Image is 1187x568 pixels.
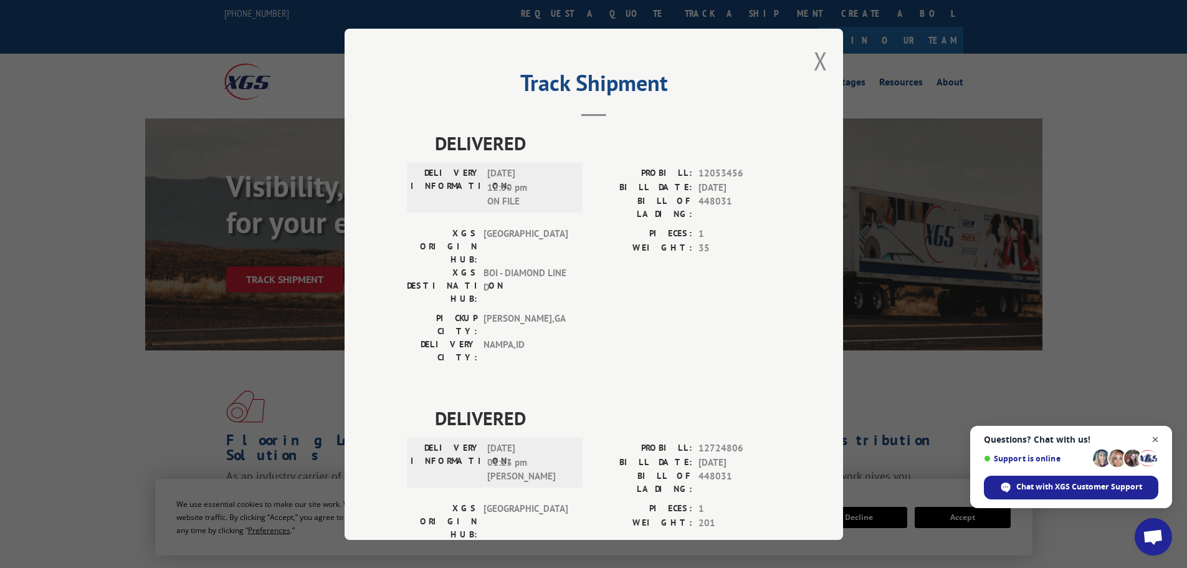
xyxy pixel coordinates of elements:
button: Close modal [814,44,827,77]
label: BILL OF LADING: [594,469,692,496]
label: WEIGHT: [594,516,692,530]
label: BILL DATE: [594,180,692,195]
label: BILL OF LADING: [594,195,692,221]
span: 448031 [698,195,781,221]
span: [DATE] [698,180,781,195]
span: NAMPA , ID [484,338,568,364]
label: PROBILL: [594,441,692,456]
span: [GEOGRAPHIC_DATA] [484,502,568,541]
label: DELIVERY CITY: [407,338,477,364]
span: 35 [698,241,781,255]
span: 1 [698,502,781,516]
span: 448031 [698,469,781,496]
label: XGS ORIGIN HUB: [407,502,477,541]
span: [GEOGRAPHIC_DATA] [484,227,568,266]
label: XGS ORIGIN HUB: [407,227,477,266]
span: Chat with XGS Customer Support [1016,481,1142,493]
span: Questions? Chat with us! [984,435,1158,445]
label: PIECES: [594,502,692,516]
label: PIECES: [594,227,692,241]
span: DELIVERED [435,129,781,157]
span: 201 [698,516,781,530]
label: DELIVERY INFORMATION: [411,166,481,209]
span: 12053456 [698,166,781,181]
label: BILL DATE: [594,455,692,469]
h2: Track Shipment [407,74,781,98]
span: DELIVERED [435,404,781,432]
span: 1 [698,227,781,241]
span: [PERSON_NAME] , GA [484,312,568,338]
span: BOI - DIAMOND LINE D [484,266,568,306]
span: 12724806 [698,441,781,456]
label: PROBILL: [594,166,692,181]
span: Chat with XGS Customer Support [984,476,1158,499]
span: [DATE] 12:30 pm ON FILE [487,166,571,209]
span: Support is online [984,454,1089,463]
span: [DATE] 01:23 pm [PERSON_NAME] [487,441,571,484]
span: [DATE] [698,455,781,469]
label: PICKUP CITY: [407,312,477,338]
a: Open chat [1135,518,1172,556]
label: WEIGHT: [594,241,692,255]
label: DELIVERY INFORMATION: [411,441,481,484]
label: XGS DESTINATION HUB: [407,266,477,306]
